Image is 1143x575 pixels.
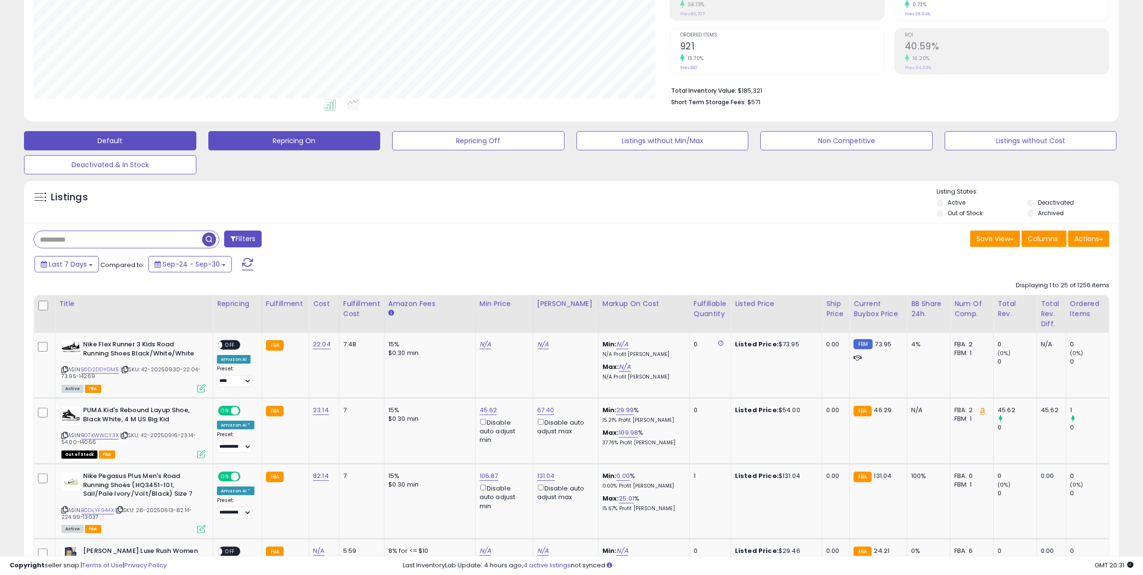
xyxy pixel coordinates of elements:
[219,407,231,415] span: ON
[616,471,630,481] a: 0.00
[24,131,196,150] button: Default
[343,472,377,480] div: 7
[954,480,986,489] div: FBM: 1
[954,340,986,349] div: FBA: 2
[616,340,628,349] a: N/A
[954,415,986,423] div: FBM: 1
[602,362,619,371] b: Max:
[148,256,232,272] button: Sep-24 - Sep-30
[1038,209,1064,217] label: Archived
[61,340,81,354] img: 31FGeOj3eZL._SL40_.jpg
[388,472,468,480] div: 15%
[937,187,1119,196] p: Listing States:
[10,561,45,570] strong: Copyright
[854,339,872,349] small: FBM
[217,431,254,453] div: Preset:
[85,385,101,393] span: FBA
[222,341,238,349] span: OFF
[826,472,842,480] div: 0.00
[1041,406,1059,415] div: 45.62
[954,406,986,415] div: FBA: 2
[266,340,284,351] small: FBA
[343,406,377,415] div: 7
[602,351,682,358] p: N/A Profit [PERSON_NAME]
[948,209,983,217] label: Out of Stock
[480,483,526,510] div: Disable auto adjust min
[602,505,682,512] p: 15.67% Profit [PERSON_NAME]
[1041,340,1059,349] div: N/A
[83,340,200,360] b: Nike Flex Runner 3 Kids Road Running Shoes Black/White/White
[1070,299,1105,319] div: Ordered Items
[1041,472,1059,480] div: 0.00
[61,406,81,425] img: 31wm7dFRNxL._SL40_.jpg
[480,471,498,481] a: 106.87
[954,349,986,357] div: FBM: 1
[905,33,1109,38] span: ROI
[61,506,192,521] span: | SKU: 28-20250613-82.14-224.99-13037
[602,428,682,446] div: %
[970,231,1020,247] button: Save View
[948,198,965,207] label: Active
[49,259,87,269] span: Last 7 Days
[602,483,682,489] p: 0.00% Profit [PERSON_NAME]
[537,546,549,556] a: N/A
[239,407,254,415] span: OFF
[480,405,497,415] a: 45.62
[826,299,845,319] div: Ship Price
[909,55,930,62] small: 16.20%
[998,349,1011,357] small: (0%)
[1041,299,1062,329] div: Total Rev. Diff.
[99,451,115,459] span: FBA
[998,340,1036,349] div: 0
[911,340,943,349] div: 4%
[100,260,144,269] span: Compared to:
[1070,406,1109,415] div: 1
[1070,357,1109,366] div: 0
[224,231,262,247] button: Filters
[874,405,892,415] span: 46.29
[874,471,892,480] span: 131.04
[1022,231,1067,247] button: Columns
[1070,349,1083,357] small: (0%)
[217,487,254,495] div: Amazon AI *
[1070,481,1083,489] small: (0%)
[598,295,689,333] th: The percentage added to the cost of goods (COGS) that forms the calculator for Min & Max prices.
[735,406,815,415] div: $54.00
[35,256,99,272] button: Last 7 Days
[735,340,815,349] div: $73.95
[217,366,254,387] div: Preset:
[602,494,619,503] b: Max:
[61,431,196,446] span: | SKU: 42-20250916-23.14-54.00-14066
[217,299,258,309] div: Repricing
[694,299,727,319] div: Fulfillable Quantity
[313,471,329,481] a: 82.14
[1070,472,1109,480] div: 0
[388,415,468,423] div: $0.30 min
[602,428,619,437] b: Max:
[905,11,930,17] small: Prev: 28.94%
[619,428,638,438] a: 109.98
[998,481,1011,489] small: (0%)
[945,131,1117,150] button: Listings without Cost
[874,546,890,555] span: 24.21
[602,340,617,349] b: Min:
[480,546,491,556] a: N/A
[83,406,200,426] b: PUMA Kid's Rebound Layup Shoe, Black White, 4 M US Big Kid
[10,561,167,570] div: seller snap | |
[680,33,884,38] span: Ordered Items
[61,406,205,457] div: ASIN:
[81,506,114,514] a: B0DLYF944X
[239,473,254,481] span: OFF
[1070,340,1109,349] div: 0
[911,472,943,480] div: 100%
[998,357,1036,366] div: 0
[537,471,555,481] a: 131.04
[403,561,1133,570] div: Last InventoryLab Update: 4 hours ago, not synced.
[217,497,254,519] div: Preset:
[735,405,779,415] b: Listed Price:
[61,525,84,533] span: All listings currently available for purchase on Amazon
[537,417,591,436] div: Disable auto adjust max
[680,11,705,17] small: Prev: $6,707
[602,417,682,424] p: 15.21% Profit [PERSON_NAME]
[735,546,779,555] b: Listed Price:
